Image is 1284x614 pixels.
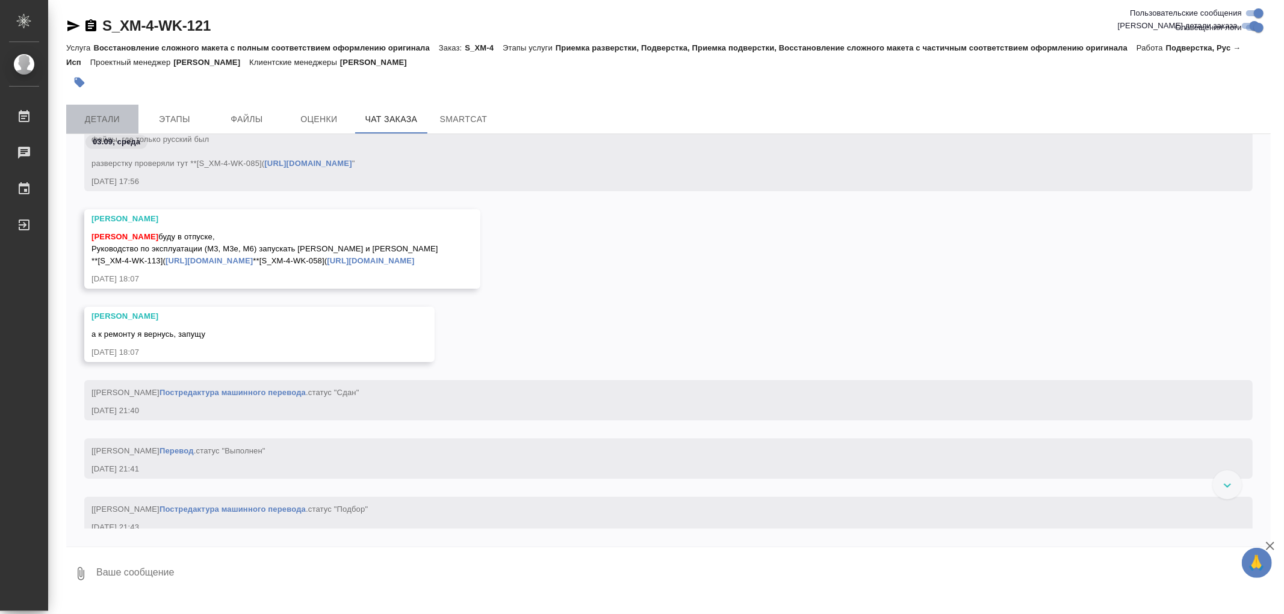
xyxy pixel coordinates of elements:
[1118,20,1238,32] span: [PERSON_NAME] детали заказа
[556,43,1137,52] p: Приемка разверстки, Подверстка, Приемка подверстки, Восстановление сложного макета с частичным со...
[84,19,98,33] button: Скопировать ссылку
[66,69,93,96] button: Добавить тэг
[439,43,465,52] p: Заказ:
[91,521,1211,533] div: [DATE] 21:43
[91,176,1211,188] div: [DATE] 17:56
[93,43,439,52] p: Восстановление сложного макета с полным соответствием оформлению оригинала
[1242,548,1272,578] button: 🙏
[196,446,265,455] span: статус "Выполнен"
[102,17,211,34] a: S_XM-4-WK-121
[362,112,420,127] span: Чат заказа
[1130,7,1242,19] span: Пользовательские сообщения
[160,505,306,514] a: Постредактура машинного перевода
[91,273,438,285] div: [DATE] 18:07
[308,388,359,397] span: статус "Сдан"
[91,310,392,322] div: [PERSON_NAME]
[146,112,203,127] span: Этапы
[218,112,276,127] span: Файлы
[91,446,265,455] span: [[PERSON_NAME] .
[435,112,492,127] span: SmartCat
[90,58,173,67] p: Проектный менеджер
[340,58,416,67] p: [PERSON_NAME]
[327,256,414,265] a: [URL][DOMAIN_NAME]
[1175,22,1242,34] span: Оповещения-логи
[93,136,140,148] p: 03.09, среда
[91,330,205,339] span: а к ремонту я вернусь, запущу
[91,405,1211,417] div: [DATE] 21:40
[503,43,556,52] p: Этапы услуги
[73,112,131,127] span: Детали
[66,19,81,33] button: Скопировать ссылку для ЯМессенджера
[91,505,368,514] span: [[PERSON_NAME] .
[1247,550,1267,576] span: 🙏
[290,112,348,127] span: Оценки
[308,505,368,514] span: статус "Подбор"
[173,58,249,67] p: [PERSON_NAME]
[91,463,1211,475] div: [DATE] 21:41
[91,232,438,265] span: буду в отпуске, Руководство по эксплуатации (М3, М3е, М6) запускать [PERSON_NAME] и [PERSON_NAME]...
[160,446,194,455] a: Перевод
[91,213,438,225] div: [PERSON_NAME]
[91,388,359,397] span: [[PERSON_NAME] .
[1137,43,1166,52] p: Работа
[465,43,503,52] p: S_XM-4
[166,256,253,265] a: [URL][DOMAIN_NAME]
[66,43,93,52] p: Услуга
[91,346,392,358] div: [DATE] 18:07
[91,232,158,241] span: [PERSON_NAME]
[160,388,306,397] a: Постредактура машинного перевода
[249,58,340,67] p: Клиентские менеджеры
[264,159,352,168] a: [URL][DOMAIN_NAME]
